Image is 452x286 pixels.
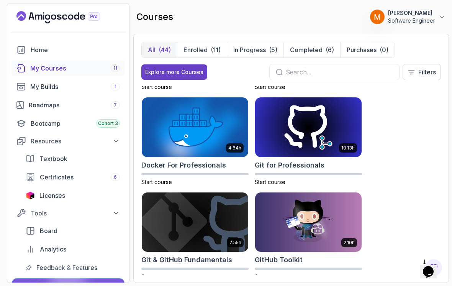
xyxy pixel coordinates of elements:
[21,169,124,185] a: certificates
[113,65,117,71] span: 11
[40,173,74,182] span: Certificates
[269,45,277,54] div: (5)
[39,154,67,163] span: Textbook
[145,68,203,76] div: Explore more Courses
[142,97,248,157] img: Docker For Professionals card
[211,45,221,54] div: (11)
[31,136,120,146] div: Resources
[115,84,116,90] span: 1
[283,42,340,58] button: Completed(6)
[30,64,120,73] div: My Courses
[148,45,156,54] p: All
[12,61,124,76] a: courses
[21,151,124,166] a: textbook
[114,174,117,180] span: 6
[286,67,393,77] input: Search...
[21,260,124,275] a: feedback
[141,64,207,80] button: Explore more Courses
[340,42,395,58] button: Purchases(0)
[31,209,120,218] div: Tools
[141,84,172,90] span: Start course
[141,273,172,280] span: Start course
[380,45,388,54] div: (0)
[136,11,173,23] h2: courses
[159,45,171,54] div: (44)
[388,9,435,17] p: [PERSON_NAME]
[12,79,124,94] a: builds
[255,97,362,157] img: Git for Professionals card
[141,160,226,171] h2: Docker For Professionals
[255,179,285,185] span: Start course
[40,226,57,235] span: Board
[255,84,285,90] span: Start course
[183,45,208,54] p: Enrolled
[36,263,97,272] span: Feedback & Features
[290,45,323,54] p: Completed
[26,192,35,199] img: jetbrains icon
[347,45,377,54] p: Purchases
[255,255,303,265] h2: GitHub Toolkit
[12,97,124,113] a: roadmaps
[370,10,385,24] img: user profile image
[114,102,117,108] span: 7
[255,192,362,252] img: GitHub Toolkit card
[29,100,120,110] div: Roadmaps
[255,273,285,280] span: Start course
[233,45,266,54] p: In Progress
[21,188,124,203] a: licenses
[255,160,324,171] h2: Git for Professionals
[40,245,66,254] span: Analytics
[31,119,120,128] div: Bootcamp
[403,64,441,80] button: Filters
[12,116,124,131] a: bootcamp
[344,240,355,246] p: 2.10h
[16,11,118,23] a: Landing page
[388,17,435,25] p: Software Engineer
[420,255,444,278] iframe: chat widget
[341,145,355,151] p: 10.13h
[12,206,124,220] button: Tools
[177,42,227,58] button: Enrolled(11)
[418,67,436,77] p: Filters
[141,179,172,185] span: Start course
[370,9,446,25] button: user profile image[PERSON_NAME]Software Engineer
[12,42,124,58] a: home
[30,82,120,91] div: My Builds
[141,255,232,265] h2: Git & GitHub Fundamentals
[227,42,283,58] button: In Progress(5)
[142,192,248,252] img: Git & GitHub Fundamentals card
[326,45,334,54] div: (6)
[229,240,241,246] p: 2.55h
[21,223,124,238] a: board
[142,42,177,58] button: All(44)
[228,145,241,151] p: 4.64h
[31,45,120,54] div: Home
[12,134,124,148] button: Resources
[98,120,118,127] span: Cohort 3
[21,242,124,257] a: analytics
[39,191,65,200] span: Licenses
